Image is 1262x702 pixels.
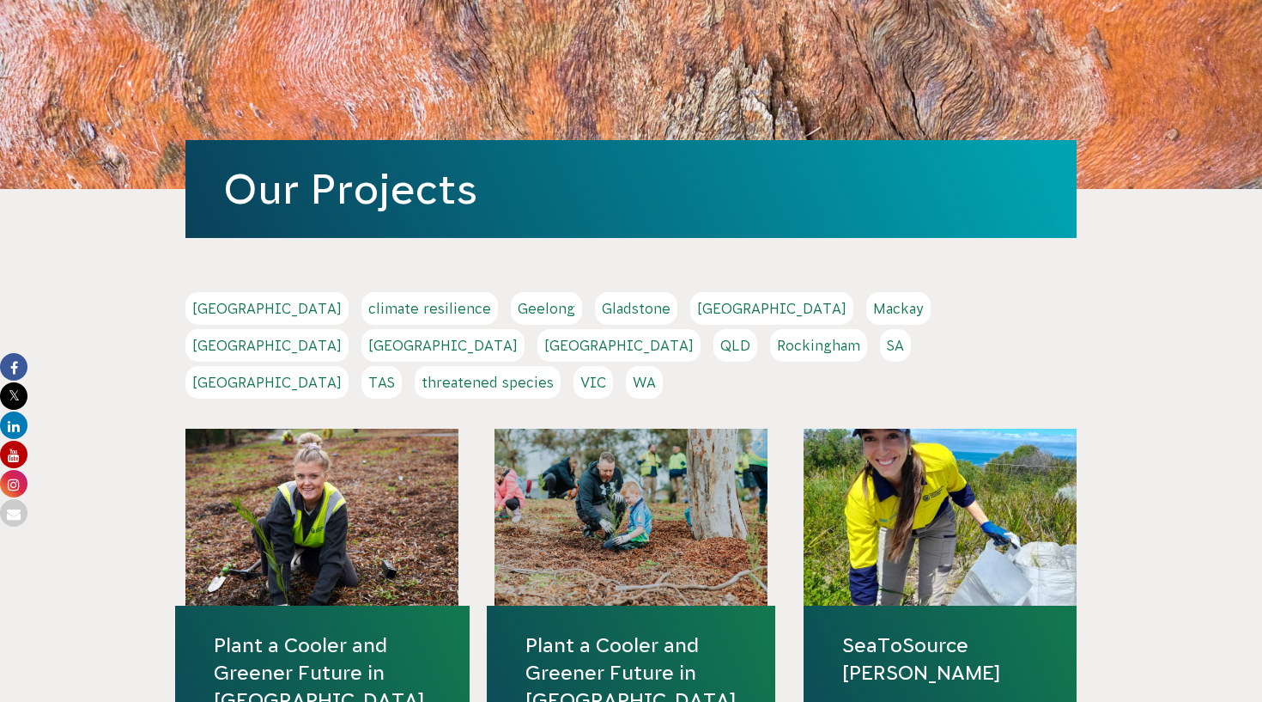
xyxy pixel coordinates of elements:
a: [GEOGRAPHIC_DATA] [185,292,349,325]
a: [GEOGRAPHIC_DATA] [185,366,349,399]
a: SA [880,329,911,362]
a: SeaToSource [PERSON_NAME] [842,632,1038,687]
a: Geelong [511,292,582,325]
a: [GEOGRAPHIC_DATA] [185,329,349,362]
a: QLD [713,329,757,362]
a: WA [626,366,663,399]
a: climate resilience [361,292,498,325]
a: [GEOGRAPHIC_DATA] [690,292,853,325]
a: Mackay [866,292,931,325]
a: Our Projects [223,166,477,212]
a: VIC [573,366,613,399]
a: [GEOGRAPHIC_DATA] [361,329,525,362]
a: threatened species [415,366,561,399]
a: Gladstone [595,292,677,325]
a: [GEOGRAPHIC_DATA] [537,329,701,362]
a: Rockingham [770,329,867,362]
a: TAS [361,366,402,399]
